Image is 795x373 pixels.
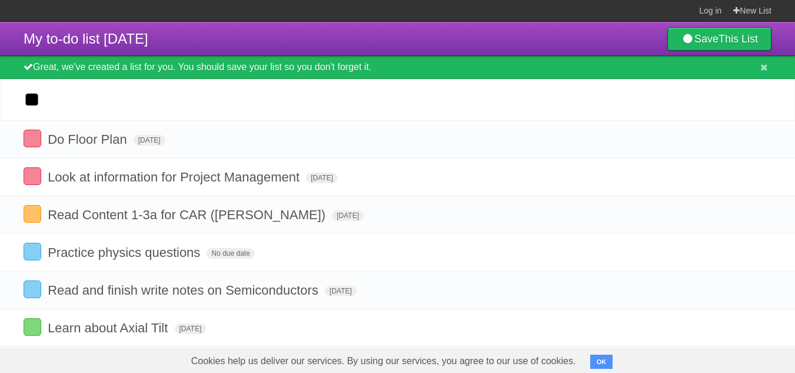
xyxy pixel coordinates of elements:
[179,349,588,373] span: Cookies help us deliver our services. By using our services, you agree to our use of cookies.
[24,130,41,147] label: Done
[24,31,148,47] span: My to-do list [DATE]
[48,245,203,260] span: Practice physics questions
[719,33,758,45] b: This List
[306,173,338,183] span: [DATE]
[24,167,41,185] label: Done
[134,135,165,146] span: [DATE]
[48,207,328,222] span: Read Content 1-3a for CAR ([PERSON_NAME])
[48,132,130,147] span: Do Floor Plan
[175,324,207,334] span: [DATE]
[24,280,41,298] label: Done
[332,210,364,221] span: [DATE]
[325,286,357,296] span: [DATE]
[48,170,302,184] span: Look at information for Project Management
[24,243,41,260] label: Done
[590,355,613,369] button: OK
[24,318,41,336] label: Done
[207,248,254,259] span: No due date
[48,321,171,335] span: Learn about Axial Tilt
[667,27,771,51] a: SaveThis List
[48,283,321,298] span: Read and finish write notes on Semiconductors
[24,205,41,223] label: Done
